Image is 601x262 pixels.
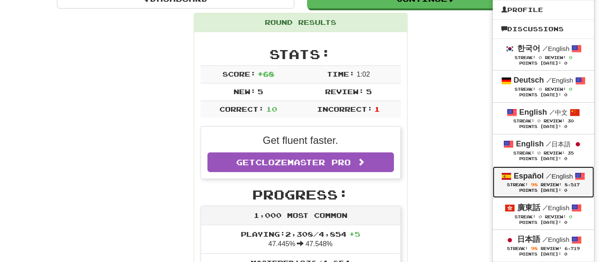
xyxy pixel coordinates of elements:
[513,119,534,123] span: Streak:
[513,151,534,155] span: Streak:
[493,4,594,15] a: Profile
[569,86,572,92] span: 0
[507,182,528,187] span: Streak:
[201,206,400,225] div: 1,000 Most Common
[568,119,574,123] span: 30
[541,246,562,251] span: Review:
[194,13,407,32] div: Round Results
[327,70,355,78] span: Time:
[514,172,544,180] strong: Español
[255,158,351,167] span: Clozemaster Pro
[501,61,586,66] div: Points [DATE]: 0
[515,214,536,219] span: Streak:
[374,105,380,113] span: 1
[493,167,594,198] a: Español /English Streak: 98 Review: 8,517 Points [DATE]: 0
[234,87,256,95] span: New:
[207,133,394,148] p: Get fluent faster.
[517,203,540,212] strong: 廣東話
[544,151,565,155] span: Review:
[349,230,360,238] span: + 5
[569,55,572,60] span: 0
[317,105,373,113] span: Incorrect:
[515,55,536,60] span: Streak:
[542,204,569,211] small: English
[531,182,538,187] span: 98
[546,172,551,180] span: /
[546,173,573,180] small: English
[545,55,566,60] span: Review:
[544,119,565,123] span: Review:
[501,188,586,194] div: Points [DATE]: 0
[549,108,555,116] span: /
[546,77,573,84] small: English
[493,134,594,166] a: English /日本語 Streak: 0 Review: 35 Points [DATE]: 0
[542,45,548,52] span: /
[546,140,571,148] small: 日本語
[222,70,256,78] span: Score:
[493,230,594,261] a: 日本語 /English Streak: 98 Review: 6,719 Points [DATE]: 0
[266,105,277,113] span: 10
[507,246,528,251] span: Streak:
[493,198,594,229] a: 廣東話 /English Streak: 0 Review: 0 Points [DATE]: 0
[501,156,586,162] div: Points [DATE]: 0
[531,246,538,251] span: 98
[565,246,580,251] span: 6,719
[493,71,594,102] a: Deutsch /English Streak: 0 Review: 0 Points [DATE]: 0
[542,236,569,243] small: English
[258,70,274,78] span: + 68
[537,150,541,155] span: 0
[546,76,552,84] span: /
[569,214,572,219] span: 0
[493,39,594,70] a: 한국어 /English Streak: 0 Review: 0 Points [DATE]: 0
[325,87,364,95] span: Review:
[545,87,566,92] span: Review:
[241,230,360,238] span: Playing: 2,308 / 4,854
[539,55,542,60] span: 0
[539,86,542,92] span: 0
[493,103,594,134] a: English /中文 Streak: 0 Review: 30 Points [DATE]: 0
[357,71,370,78] span: 1 : 0 2
[493,24,594,35] a: Discussions
[501,220,586,226] div: Points [DATE]: 0
[201,188,401,202] h2: Progress:
[541,182,562,187] span: Review:
[537,118,541,123] span: 0
[519,108,547,116] strong: English
[517,235,540,244] strong: 日本語
[542,235,548,243] span: /
[516,140,544,148] strong: English
[207,152,394,172] a: GetClozemaster Pro
[366,87,372,95] span: 5
[539,214,542,219] span: 0
[549,109,568,116] small: 中文
[568,151,574,155] span: 35
[542,204,548,211] span: /
[517,44,540,53] strong: 한국어
[514,76,544,84] strong: Deutsch
[545,214,566,219] span: Review:
[501,92,586,98] div: Points [DATE]: 0
[258,87,263,95] span: 5
[542,45,569,52] small: English
[565,182,580,187] span: 8,517
[201,225,400,254] li: 47.445% 47.548%
[501,252,586,257] div: Points [DATE]: 0
[501,124,586,130] div: Points [DATE]: 0
[219,105,264,113] span: Correct:
[546,140,551,148] span: /
[515,87,536,92] span: Streak:
[201,47,401,61] h2: Stats:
